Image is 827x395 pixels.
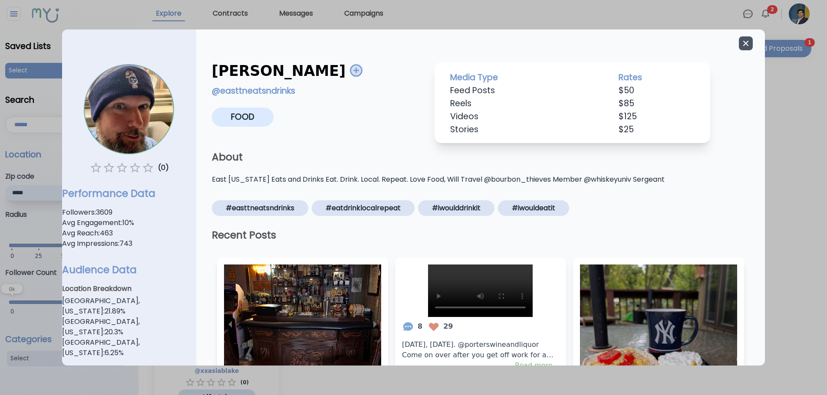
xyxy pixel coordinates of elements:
[62,186,196,200] h1: Performance Data
[212,108,273,127] span: Food
[212,85,295,97] a: @easttneatsndrinks
[212,62,362,80] div: [PERSON_NAME]
[606,84,707,97] td: $ 50
[85,65,173,153] img: Profile
[62,263,196,277] h1: Audience Data
[402,320,422,333] span: 8
[369,264,381,384] button: next slide / item
[606,97,707,110] td: $ 85
[205,150,756,164] p: About
[349,64,363,77] img: Plus Button
[62,317,196,337] span: [GEOGRAPHIC_DATA], [US_STATE] : 20.3 %
[515,360,559,371] button: Read more...
[438,110,606,123] td: Videos
[62,365,196,375] p: Gender Breakdown
[62,284,196,294] p: Location Breakdown
[418,200,494,216] span: #iWouldDrinkit
[212,200,308,216] span: #EastTNEatsNDrinks
[312,200,415,216] span: #EatDrinkLocalRepeat
[224,264,236,384] button: previous slide / item
[205,228,756,242] p: Recent Posts
[498,200,569,216] span: #iWouldEatit
[606,123,707,136] td: $ 25
[62,337,196,358] span: [GEOGRAPHIC_DATA], [US_STATE] : 6.25 %
[62,207,196,218] span: Followers: 3609
[606,110,707,123] td: $ 125
[606,71,707,84] th: Rates
[438,123,606,136] td: Stories
[438,84,606,97] td: Feed Posts
[438,71,606,84] th: Media Type
[62,238,196,249] span: Avg Impressions: 743
[62,228,196,238] span: Avg Reach: 463
[62,296,196,317] span: [GEOGRAPHIC_DATA], [US_STATE] : 21.89 %
[428,320,453,333] span: 29
[438,97,606,110] td: Reels
[402,336,559,360] span: [DATE], [DATE]. @porterswineandliquor Come on over after you get off work for a sample some of th...
[158,161,169,174] p: ( 0 )
[205,174,756,185] p: East [US_STATE] Eats and Drinks Eat. Drink. Local. Repeat. Love Food, Will Travel @bourbon_thieve...
[62,218,196,228] span: Avg Engagement: 10 %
